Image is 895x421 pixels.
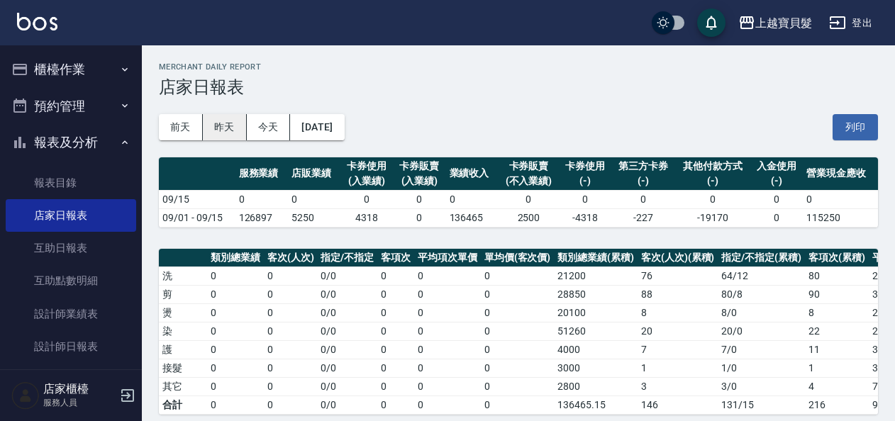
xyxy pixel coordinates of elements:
button: 報表及分析 [6,124,136,161]
td: 0 [481,266,555,285]
td: 燙 [159,303,207,322]
table: a dense table [159,157,878,228]
td: 146 [638,395,718,414]
td: 0 [481,303,555,322]
td: 0 / 0 [317,340,377,359]
button: 今天 [247,114,291,140]
td: 7 [638,340,718,359]
td: 0 [377,377,414,395]
td: 1 [638,359,718,377]
a: 互助點數明細 [6,264,136,297]
div: 上越寶貝髮 [755,14,812,32]
td: 90 [805,285,869,303]
td: 20 / 0 [718,322,805,340]
td: 0 [264,395,318,414]
td: 0 [207,395,264,414]
td: 0 [481,377,555,395]
td: 8 [638,303,718,322]
td: 0 [207,322,264,340]
td: 0 [207,303,264,322]
td: 接髮 [159,359,207,377]
td: 3 [638,377,718,395]
div: (不入業績) [502,174,555,189]
td: 4000 [554,340,638,359]
td: 76 [638,266,718,285]
td: 0 [446,190,499,208]
td: 7 / 0 [718,340,805,359]
td: 0 [481,359,555,377]
td: 0 [235,190,288,208]
td: 0 [414,266,481,285]
td: 80 / 8 [718,285,805,303]
td: 0 [414,395,481,414]
td: 0/0 [317,395,377,414]
td: 0 [377,395,414,414]
td: 0 [414,340,481,359]
td: 5250 [288,208,340,227]
td: 2500 [499,208,559,227]
td: 0 [803,190,878,208]
td: 0 [264,303,318,322]
td: 0 / 0 [317,322,377,340]
td: 洗 [159,266,207,285]
td: 合計 [159,395,207,414]
td: 0 [264,285,318,303]
td: 8 / 0 [718,303,805,322]
td: 0 [414,285,481,303]
div: (入業績) [396,174,442,189]
td: 21200 [554,266,638,285]
div: (入業績) [344,174,389,189]
th: 業績收入 [446,157,499,191]
td: 0 [207,266,264,285]
div: (-) [754,174,799,189]
td: 0 [481,285,555,303]
td: 51260 [554,322,638,340]
th: 店販業績 [288,157,340,191]
th: 類別總業績(累積) [554,249,638,267]
th: 客項次 [377,249,414,267]
button: [DATE] [290,114,344,140]
td: 0 [377,359,414,377]
td: 4 [805,377,869,395]
td: 11 [805,340,869,359]
td: 3000 [554,359,638,377]
td: 0 [264,322,318,340]
div: (-) [679,174,747,189]
h3: 店家日報表 [159,77,878,97]
a: 互助日報表 [6,232,136,264]
h5: 店家櫃檯 [43,382,116,396]
th: 指定/不指定 [317,249,377,267]
td: 0 [377,303,414,322]
th: 指定/不指定(累積) [718,249,805,267]
td: 0 / 0 [317,359,377,377]
td: 0 [414,303,481,322]
div: (-) [562,174,608,189]
td: -227 [611,208,675,227]
button: 櫃檯作業 [6,51,136,88]
a: 報表目錄 [6,167,136,199]
td: 0 [207,377,264,395]
td: 22 [805,322,869,340]
td: 0 [481,322,555,340]
td: 115250 [803,208,878,227]
td: 0 [264,377,318,395]
td: 20 [638,322,718,340]
td: 0 [340,190,393,208]
a: 設計師日報表 [6,330,136,363]
th: 客次(人次) [264,249,318,267]
td: 0 [264,359,318,377]
td: 0 [675,190,750,208]
td: 126897 [235,208,288,227]
th: 營業現金應收 [803,157,878,191]
div: 卡券使用 [344,159,389,174]
button: 列印 [833,114,878,140]
td: 20100 [554,303,638,322]
td: 0 [264,340,318,359]
p: 服務人員 [43,396,116,409]
td: 0 / 0 [317,266,377,285]
td: 0 [750,208,803,227]
td: 28850 [554,285,638,303]
td: 0 [393,208,445,227]
td: 0 [414,377,481,395]
td: 0 [559,190,611,208]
